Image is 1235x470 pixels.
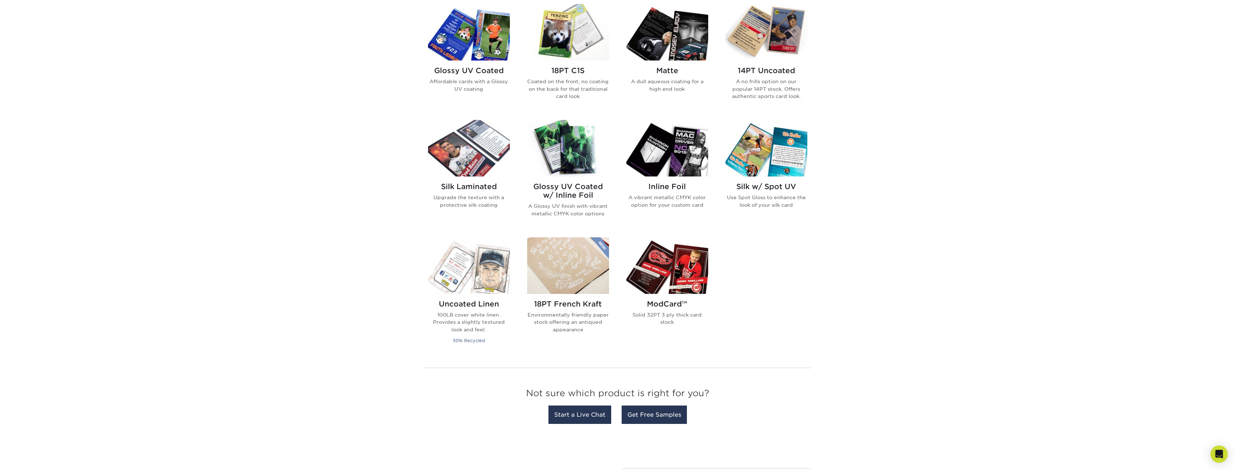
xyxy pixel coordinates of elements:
[626,120,708,176] img: Inline Foil Trading Cards
[622,406,687,424] a: Get Free Samples
[626,194,708,209] p: A vibrant metallic CMYK color option for your custom card
[428,120,510,176] img: Silk Laminated Trading Cards
[626,237,708,294] img: ModCard™ Trading Cards
[428,182,510,191] h2: Silk Laminated
[626,120,708,229] a: Inline Foil Trading Cards Inline Foil A vibrant metallic CMYK color option for your custom card
[626,4,708,111] a: Matte Trading Cards Matte A dull aqueous coating for a high end look
[527,237,609,294] img: 18PT French Kraft Trading Cards
[527,4,609,111] a: 18PT C1S Trading Cards 18PT C1S Coated on the front, no coating on the back for that traditional ...
[527,202,609,217] p: A Glossy UV finish with vibrant metallic CMYK color options
[626,311,708,326] p: Solid 32PT 3 ply thick card stock
[725,4,807,111] a: 14PT Uncoated Trading Cards 14PT Uncoated A no frills option on our popular 14PT stock. Offers au...
[428,300,510,308] h2: Uncoated Linen
[626,4,708,61] img: Matte Trading Cards
[626,300,708,308] h2: ModCard™
[527,4,609,61] img: 18PT C1S Trading Cards
[428,78,510,93] p: Affordable cards with a Glossy UV coating
[527,237,609,353] a: 18PT French Kraft Trading Cards 18PT French Kraft Environmentally friendly paper stock offering a...
[428,120,510,229] a: Silk Laminated Trading Cards Silk Laminated Upgrade the texture with a protective silk coating
[527,300,609,308] h2: 18PT French Kraft
[725,4,807,61] img: 14PT Uncoated Trading Cards
[2,448,61,467] iframe: Google Customer Reviews
[428,194,510,209] p: Upgrade the texture with a protective silk coating
[428,66,510,75] h2: Glossy UV Coated
[453,338,485,343] small: 30% Recycled
[591,237,609,259] img: New Product
[626,182,708,191] h2: Inline Foil
[725,194,807,209] p: Use Spot Gloss to enhance the look of your silk card
[527,66,609,75] h2: 18PT C1S
[725,120,807,229] a: Silk w/ Spot UV Trading Cards Silk w/ Spot UV Use Spot Gloss to enhance the look of your silk card
[527,182,609,200] h2: Glossy UV Coated w/ Inline Foil
[428,311,510,333] p: 100LB cover white linen. Provides a slightly textured look and feel.
[725,66,807,75] h2: 14PT Uncoated
[527,120,609,229] a: Glossy UV Coated w/ Inline Foil Trading Cards Glossy UV Coated w/ Inline Foil A Glossy UV finish ...
[428,4,510,111] a: Glossy UV Coated Trading Cards Glossy UV Coated Affordable cards with a Glossy UV coating
[725,182,807,191] h2: Silk w/ Spot UV
[725,120,807,176] img: Silk w/ Spot UV Trading Cards
[626,78,708,93] p: A dull aqueous coating for a high end look
[527,120,609,176] img: Glossy UV Coated w/ Inline Foil Trading Cards
[1210,446,1228,463] div: Open Intercom Messenger
[428,237,510,294] img: Uncoated Linen Trading Cards
[548,406,611,424] a: Start a Live Chat
[428,237,510,353] a: Uncoated Linen Trading Cards Uncoated Linen 100LB cover white linen. Provides a slightly textured...
[428,4,510,61] img: Glossy UV Coated Trading Cards
[626,237,708,353] a: ModCard™ Trading Cards ModCard™ Solid 32PT 3 ply thick card stock
[527,311,609,333] p: Environmentally friendly paper stock offering an antiqued appearance
[527,78,609,100] p: Coated on the front, no coating on the back for that traditional card look
[626,66,708,75] h2: Matte
[725,78,807,100] p: A no frills option on our popular 14PT stock. Offers authentic sports card look.
[425,382,811,407] h3: Not sure which product is right for you?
